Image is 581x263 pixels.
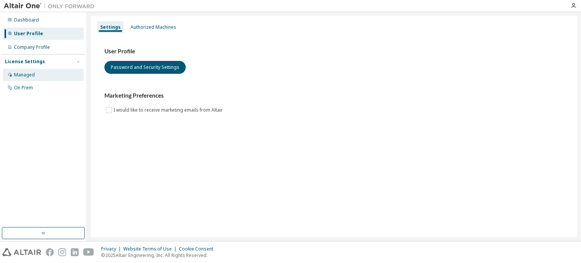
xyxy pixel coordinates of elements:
[14,44,50,50] div: Company Profile
[101,246,123,252] div: Privacy
[14,72,35,78] div: Managed
[130,24,176,30] div: Authorized Machines
[104,48,564,55] h3: User Profile
[14,17,39,23] div: Dashboard
[83,248,94,256] img: youtube.svg
[100,24,121,30] div: Settings
[5,59,45,65] div: License Settings
[113,106,224,115] label: I would like to receive marketing emails from Altair
[2,248,41,256] img: altair_logo.svg
[46,248,54,256] img: facebook.svg
[179,246,218,252] div: Cookie Consent
[4,2,98,10] img: Altair One
[14,85,33,91] div: On Prem
[123,246,179,252] div: Website Terms of Use
[71,248,79,256] img: linkedin.svg
[14,31,43,37] div: User Profile
[101,252,218,258] p: © 2025 Altair Engineering, Inc. All Rights Reserved.
[58,248,66,256] img: instagram.svg
[104,92,564,100] h3: Marketing Preferences
[104,61,186,74] button: Password and Security Settings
